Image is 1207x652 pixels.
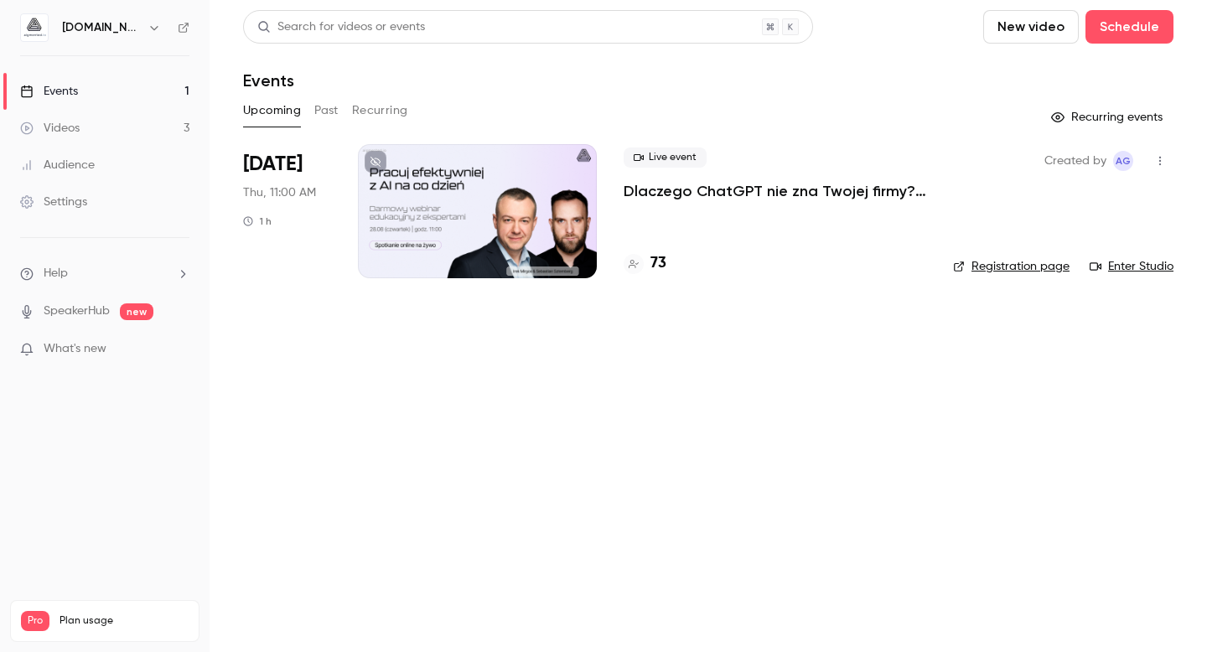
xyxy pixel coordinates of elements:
span: What's new [44,340,106,358]
h4: 73 [650,252,666,275]
span: Help [44,265,68,282]
div: Videos [20,120,80,137]
div: Settings [20,194,87,210]
a: Dlaczego ChatGPT nie zna Twojej firmy? Praktyczny przewodnik przygotowania wiedzy firmowej jako k... [624,181,926,201]
span: new [120,303,153,320]
button: Schedule [1085,10,1173,44]
span: Pro [21,611,49,631]
h6: [DOMAIN_NAME] [62,19,141,36]
span: Plan usage [60,614,189,628]
button: New video [983,10,1079,44]
div: Aug 28 Thu, 11:00 AM (Europe/Berlin) [243,144,331,278]
img: aigmented.io [21,14,48,41]
li: help-dropdown-opener [20,265,189,282]
a: Registration page [953,258,1070,275]
span: Created by [1044,151,1106,171]
span: Live event [624,147,707,168]
a: 73 [624,252,666,275]
a: SpeakerHub [44,303,110,320]
button: Recurring [352,97,408,124]
span: [DATE] [243,151,303,178]
div: Events [20,83,78,100]
button: Upcoming [243,97,301,124]
h1: Events [243,70,294,91]
button: Past [314,97,339,124]
div: Audience [20,157,95,173]
div: 1 h [243,215,272,228]
div: Search for videos or events [257,18,425,36]
button: Recurring events [1044,104,1173,131]
span: Aleksandra Grabarska [1113,151,1133,171]
span: Thu, 11:00 AM [243,184,316,201]
a: Enter Studio [1090,258,1173,275]
span: AG [1116,151,1131,171]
